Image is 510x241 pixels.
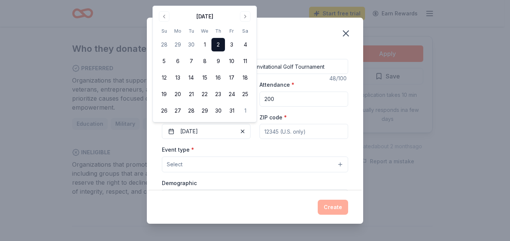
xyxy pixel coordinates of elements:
[157,27,171,35] th: Sunday
[225,87,238,101] button: 24
[211,27,225,35] th: Thursday
[157,38,171,51] button: 28
[171,38,184,51] button: 29
[198,54,211,68] button: 8
[171,104,184,117] button: 27
[225,71,238,84] button: 17
[238,87,252,101] button: 25
[238,27,252,35] th: Saturday
[162,124,250,139] button: [DATE]
[184,27,198,35] th: Tuesday
[198,104,211,117] button: 29
[184,54,198,68] button: 7
[162,146,194,154] label: Event type
[198,27,211,35] th: Wednesday
[184,87,198,101] button: 21
[260,124,348,139] input: 12345 (U.S. only)
[211,87,225,101] button: 23
[260,92,348,107] input: 20
[260,114,287,121] label: ZIP code
[198,87,211,101] button: 22
[162,179,197,187] label: Demographic
[225,27,238,35] th: Friday
[225,104,238,117] button: 31
[211,71,225,84] button: 16
[184,104,198,117] button: 28
[238,104,252,117] button: 1
[240,11,250,22] button: Go to next month
[211,38,225,51] button: 2
[157,54,171,68] button: 5
[260,81,294,89] label: Attendance
[162,157,348,172] button: Select
[211,104,225,117] button: 30
[329,74,348,83] div: 48 /100
[159,11,169,22] button: Go to previous month
[157,87,171,101] button: 19
[171,71,184,84] button: 13
[171,54,184,68] button: 6
[171,87,184,101] button: 20
[162,190,348,205] button: Select
[184,71,198,84] button: 14
[167,160,183,169] span: Select
[225,38,238,51] button: 3
[198,71,211,84] button: 15
[198,38,211,51] button: 1
[238,54,252,68] button: 11
[238,71,252,84] button: 18
[157,71,171,84] button: 12
[238,38,252,51] button: 4
[171,27,184,35] th: Monday
[196,12,213,21] div: [DATE]
[211,54,225,68] button: 9
[157,104,171,117] button: 26
[184,38,198,51] button: 30
[225,54,238,68] button: 10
